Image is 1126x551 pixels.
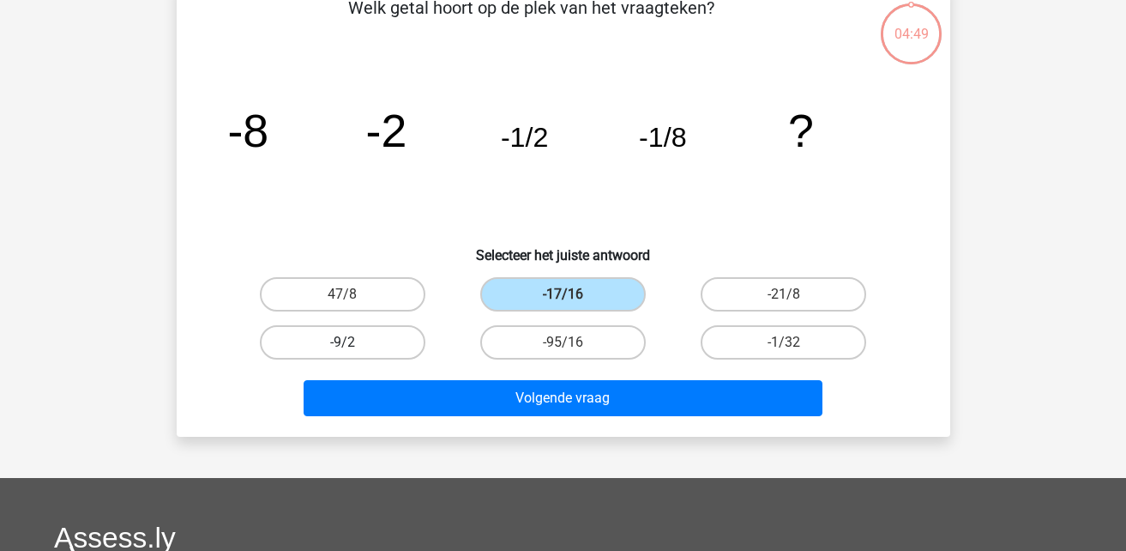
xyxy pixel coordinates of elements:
div: 04:49 [879,2,943,45]
tspan: -8 [227,105,268,156]
label: -1/32 [701,325,866,360]
tspan: ? [788,105,814,156]
label: 47/8 [260,277,425,312]
h6: Selecteer het juiste antwoord [204,233,923,263]
label: -21/8 [701,277,866,312]
tspan: -1/2 [500,122,548,153]
button: Volgende vraag [304,380,822,416]
label: -9/2 [260,325,425,360]
label: -17/16 [480,277,646,312]
tspan: -2 [365,105,406,156]
label: -95/16 [480,325,646,360]
tspan: -1/8 [639,122,687,153]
